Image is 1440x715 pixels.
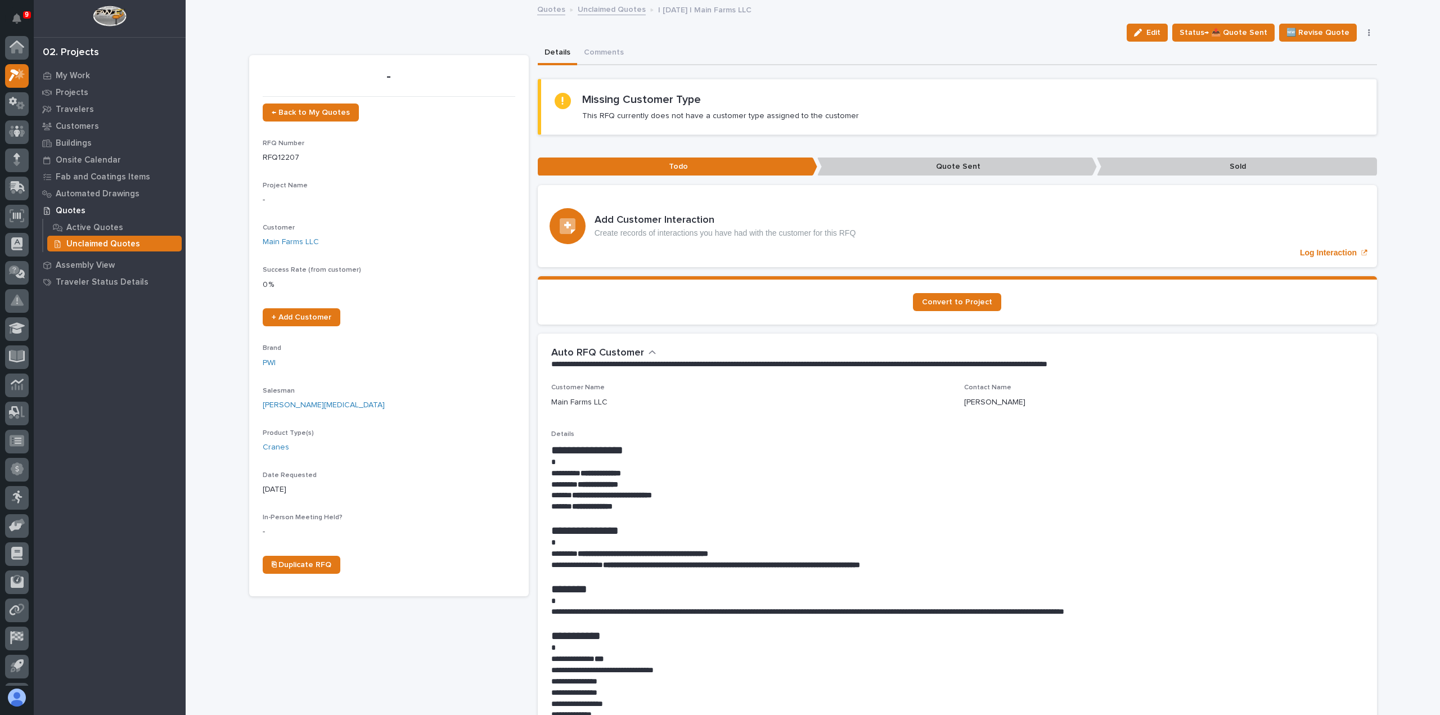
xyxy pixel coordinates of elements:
a: PWI [263,357,276,369]
span: Customer [263,224,295,231]
p: Main Farms LLC [551,397,607,408]
p: [DATE] [263,484,515,496]
button: Notifications [5,7,29,30]
a: Customers [34,118,186,134]
span: Status→ 📤 Quote Sent [1180,26,1267,39]
p: Create records of interactions you have had with the customer for this RFQ [595,228,856,238]
p: Quotes [56,206,85,216]
p: [PERSON_NAME] [964,397,1025,408]
p: Assembly View [56,260,115,271]
a: Assembly View [34,257,186,273]
a: Active Quotes [43,219,186,235]
a: Unclaimed Quotes [578,2,646,15]
button: Edit [1127,24,1168,42]
p: Todo [538,158,817,176]
p: - [263,526,515,538]
p: 0 % [263,279,515,291]
span: Brand [263,345,281,352]
a: ← Back to My Quotes [263,104,359,122]
span: + Add Customer [272,313,331,321]
p: Automated Drawings [56,189,139,199]
p: Unclaimed Quotes [66,239,140,249]
a: Main Farms LLC [263,236,319,248]
a: Log Interaction [538,185,1377,267]
a: Traveler Status Details [34,273,186,290]
a: Onsite Calendar [34,151,186,168]
a: Projects [34,84,186,101]
button: Status→ 📤 Quote Sent [1172,24,1275,42]
button: Auto RFQ Customer [551,347,656,359]
a: Travelers [34,101,186,118]
p: Buildings [56,138,92,149]
button: 🆕 Revise Quote [1279,24,1357,42]
p: | [DATE] | Main Farms LLC [658,3,751,15]
a: Automated Drawings [34,185,186,202]
p: Fab and Coatings Items [56,172,150,182]
span: ⎘ Duplicate RFQ [272,561,331,569]
a: Quotes [34,202,186,219]
button: users-avatar [5,686,29,709]
span: Contact Name [964,384,1011,391]
a: ⎘ Duplicate RFQ [263,556,340,574]
p: Onsite Calendar [56,155,121,165]
h2: Missing Customer Type [582,93,701,106]
p: Projects [56,88,88,98]
p: Traveler Status Details [56,277,148,287]
a: Cranes [263,442,289,453]
p: This RFQ currently does not have a customer type assigned to the customer [582,111,859,121]
p: Travelers [56,105,94,115]
span: Date Requested [263,472,317,479]
span: In-Person Meeting Held? [263,514,343,521]
h3: Add Customer Interaction [595,214,856,227]
span: ← Back to My Quotes [272,109,350,116]
a: + Add Customer [263,308,340,326]
span: Success Rate (from customer) [263,267,361,273]
button: Details [538,42,577,65]
span: Salesman [263,388,295,394]
p: - [263,194,515,206]
a: Unclaimed Quotes [43,236,186,251]
p: RFQ12207 [263,152,515,164]
h2: Auto RFQ Customer [551,347,644,359]
div: 02. Projects [43,47,99,59]
a: My Work [34,67,186,84]
span: Convert to Project [922,298,992,306]
p: Customers [56,122,99,132]
button: Comments [577,42,631,65]
span: Customer Name [551,384,605,391]
p: My Work [56,71,90,81]
span: 🆕 Revise Quote [1286,26,1349,39]
p: 9 [25,11,29,19]
p: Log Interaction [1300,248,1357,258]
span: Project Name [263,182,308,189]
span: Edit [1146,28,1160,38]
span: RFQ Number [263,140,304,147]
a: Fab and Coatings Items [34,168,186,185]
span: Details [551,431,574,438]
p: Sold [1097,158,1376,176]
p: Active Quotes [66,223,123,233]
a: [PERSON_NAME][MEDICAL_DATA] [263,399,385,411]
img: Workspace Logo [93,6,126,26]
a: Buildings [34,134,186,151]
a: Convert to Project [913,293,1001,311]
a: Quotes [537,2,565,15]
p: - [263,69,515,85]
p: Quote Sent [817,158,1097,176]
div: Notifications9 [14,14,29,32]
span: Product Type(s) [263,430,314,437]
